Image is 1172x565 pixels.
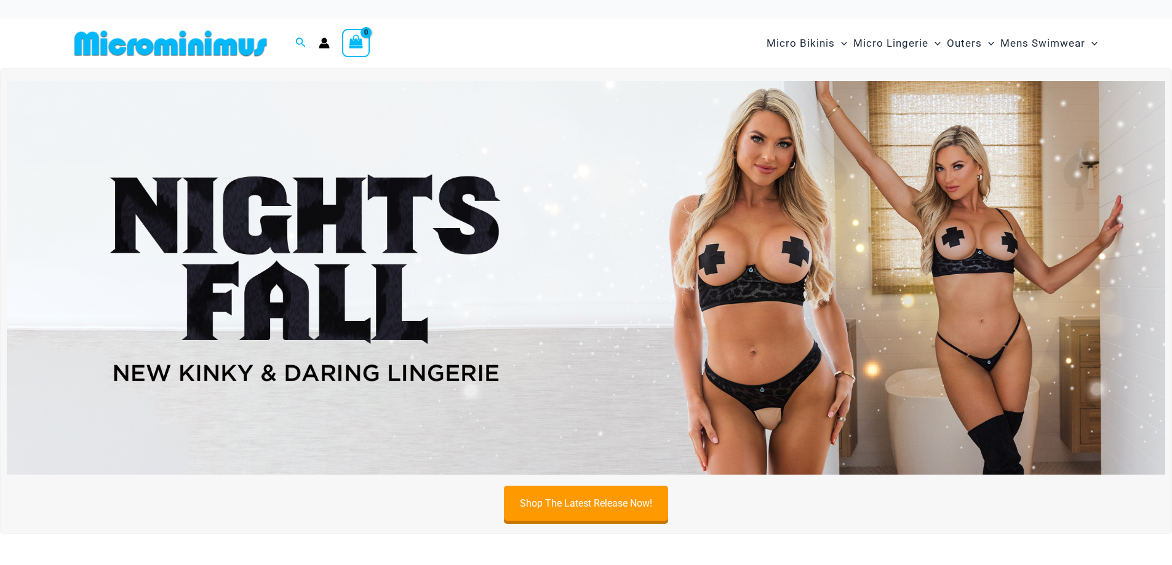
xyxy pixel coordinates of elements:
[944,25,997,62] a: OutersMenu ToggleMenu Toggle
[947,28,982,59] span: Outers
[767,28,835,59] span: Micro Bikinis
[1085,28,1098,59] span: Menu Toggle
[1000,28,1085,59] span: Mens Swimwear
[295,36,306,51] a: Search icon link
[982,28,994,59] span: Menu Toggle
[853,28,928,59] span: Micro Lingerie
[504,486,668,521] a: Shop The Latest Release Now!
[763,25,850,62] a: Micro BikinisMenu ToggleMenu Toggle
[835,28,847,59] span: Menu Toggle
[997,25,1101,62] a: Mens SwimwearMenu ToggleMenu Toggle
[850,25,944,62] a: Micro LingerieMenu ToggleMenu Toggle
[342,29,370,57] a: View Shopping Cart, empty
[70,30,272,57] img: MM SHOP LOGO FLAT
[7,81,1165,475] img: Night's Fall Silver Leopard Pack
[319,38,330,49] a: Account icon link
[928,28,941,59] span: Menu Toggle
[762,23,1103,64] nav: Site Navigation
